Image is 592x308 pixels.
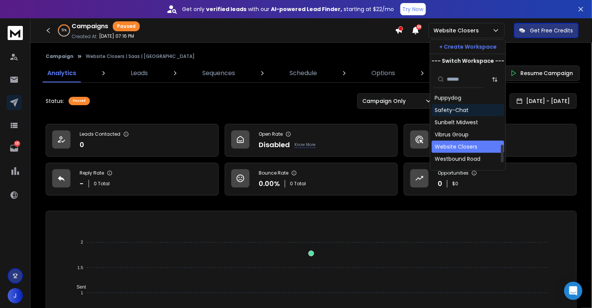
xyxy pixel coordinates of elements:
[8,26,23,40] img: logo
[72,22,108,31] h1: Campaigns
[438,178,442,189] p: 0
[435,167,470,175] div: CGK Business
[43,64,81,82] a: Analytics
[259,140,290,150] p: Disabled
[403,5,424,13] p: Try Now
[259,178,280,189] p: 0.00 %
[46,53,74,59] button: Campaign
[487,72,502,87] button: Sort by Sort A-Z
[435,143,477,151] div: Website Closers
[72,34,98,40] p: Created At:
[400,3,426,15] button: Try Now
[416,24,422,30] span: 50
[372,69,395,78] p: Options
[131,69,148,78] p: Leads
[434,27,482,34] p: Website Closers
[8,288,23,303] button: J
[77,265,83,270] tspan: 1.5
[452,181,458,187] p: $ 0
[225,124,398,157] a: Open RateDisabledKnow More
[404,163,577,196] a: Opportunities0$0
[290,181,306,187] p: 0 Total
[71,284,86,290] span: Sent
[367,64,400,82] a: Options
[290,69,317,78] p: Schedule
[182,5,394,13] p: Get only with our starting at $22/mo
[432,57,504,65] p: --- Switch Workspace ---
[564,282,582,300] div: Open Intercom Messenger
[294,142,315,148] p: Know More
[99,33,134,39] p: [DATE] 07:16 PM
[81,290,83,295] tspan: 1
[14,141,20,147] p: 120
[46,124,219,157] a: Leads Contacted0
[504,66,580,81] button: Resume Campaign
[198,64,240,82] a: Sequences
[530,27,573,34] p: Get Free Credits
[362,97,409,105] p: Campaign Only
[113,21,140,31] div: Paused
[259,170,288,176] p: Bounce Rate
[206,5,247,13] strong: verified leads
[225,163,398,196] a: Bounce Rate0.00%0 Total
[438,170,469,176] p: Opportunities
[285,64,322,82] a: Schedule
[202,69,235,78] p: Sequences
[94,181,110,187] p: 0 Total
[404,124,577,157] a: Click RateDisabledKnow More
[435,119,478,126] div: Sunbelt Midwest
[510,93,577,109] button: [DATE] - [DATE]
[46,97,64,105] p: Status:
[6,141,22,156] a: 120
[126,64,152,82] a: Leads
[439,43,497,51] p: + Create Workspace
[80,131,120,137] p: Leads Contacted
[80,178,84,189] p: -
[430,40,506,54] button: + Create Workspace
[435,94,461,102] div: Puppydog
[435,155,480,163] div: Westbound Road
[259,131,283,137] p: Open Rate
[80,170,104,176] p: Reply Rate
[271,5,342,13] strong: AI-powered Lead Finder,
[46,163,219,196] a: Reply Rate-0 Total
[435,131,469,138] div: Vibrus Group
[435,106,469,114] div: Safety-Chat
[47,69,76,78] p: Analytics
[80,140,84,150] p: 0
[61,28,67,33] p: 51 %
[69,97,90,105] div: Paused
[86,53,195,59] p: Website Closers | Saas | [GEOGRAPHIC_DATA]
[81,240,83,245] tspan: 2
[514,23,579,38] button: Get Free Credits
